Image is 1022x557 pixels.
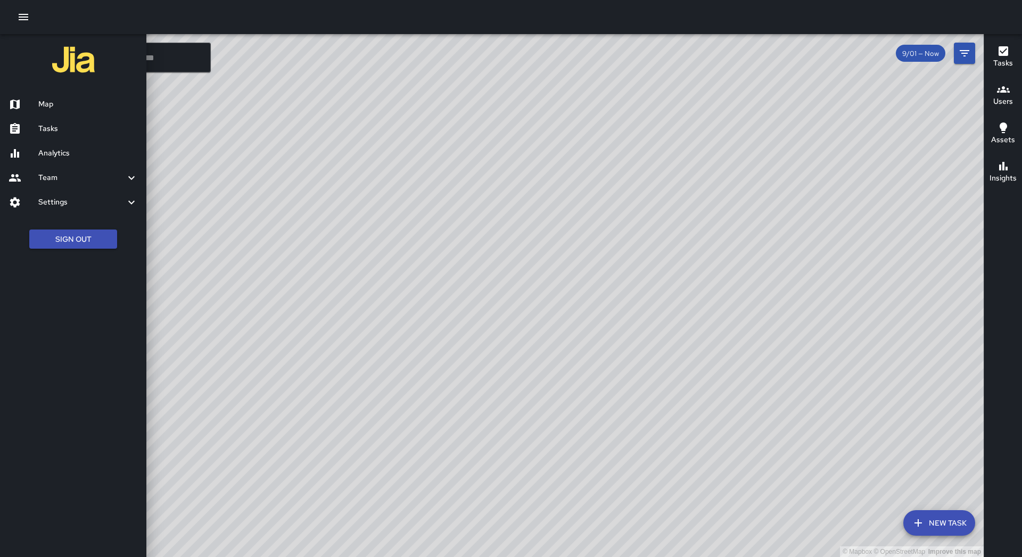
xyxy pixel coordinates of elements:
h6: Map [38,99,138,110]
h6: Assets [991,134,1015,146]
button: New Task [903,510,975,536]
h6: Tasks [993,58,1013,69]
h6: Tasks [38,123,138,135]
img: jia-logo [52,38,95,81]
h6: Users [993,96,1013,108]
button: Sign Out [29,230,117,249]
h6: Team [38,172,125,184]
h6: Insights [990,173,1017,184]
h6: Analytics [38,148,138,159]
h6: Settings [38,196,125,208]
